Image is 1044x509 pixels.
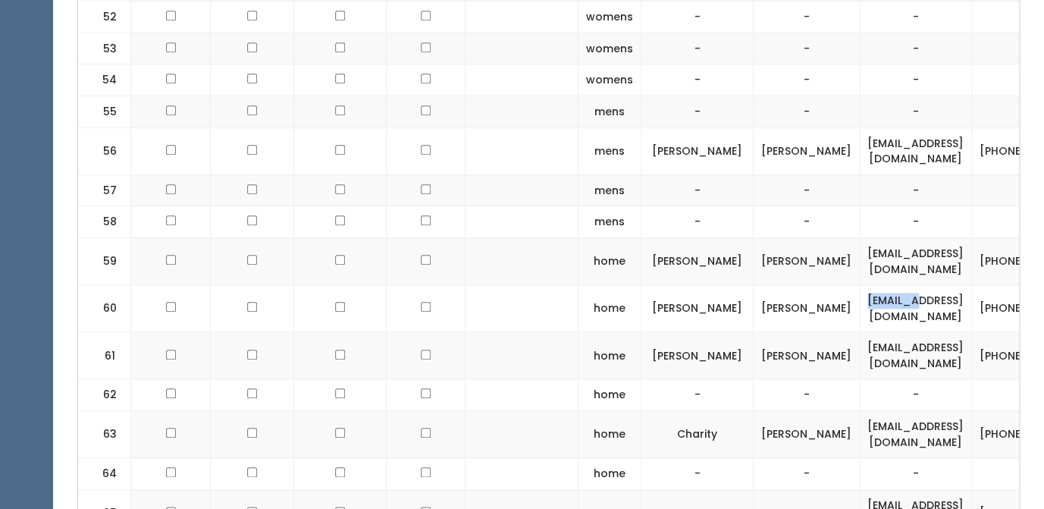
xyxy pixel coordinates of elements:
[754,379,860,411] td: -
[860,379,972,411] td: -
[78,458,131,490] td: 64
[641,64,754,96] td: -
[78,237,131,284] td: 59
[754,332,860,379] td: [PERSON_NAME]
[78,96,131,128] td: 55
[641,174,754,206] td: -
[860,127,972,174] td: [EMAIL_ADDRESS][DOMAIN_NAME]
[578,379,641,411] td: home
[754,410,860,457] td: [PERSON_NAME]
[641,206,754,238] td: -
[78,127,131,174] td: 56
[578,332,641,379] td: home
[860,64,972,96] td: -
[641,410,754,457] td: Charity
[641,458,754,490] td: -
[78,332,131,379] td: 61
[641,237,754,284] td: [PERSON_NAME]
[754,64,860,96] td: -
[578,2,641,33] td: womens
[754,2,860,33] td: -
[578,458,641,490] td: home
[578,64,641,96] td: womens
[578,237,641,284] td: home
[860,237,972,284] td: [EMAIL_ADDRESS][DOMAIN_NAME]
[578,127,641,174] td: mens
[754,285,860,332] td: [PERSON_NAME]
[578,96,641,128] td: mens
[78,2,131,33] td: 52
[860,332,972,379] td: [EMAIL_ADDRESS][DOMAIN_NAME]
[754,96,860,128] td: -
[641,33,754,64] td: -
[641,96,754,128] td: -
[78,174,131,206] td: 57
[641,2,754,33] td: -
[860,458,972,490] td: -
[860,206,972,238] td: -
[641,127,754,174] td: [PERSON_NAME]
[641,332,754,379] td: [PERSON_NAME]
[754,127,860,174] td: [PERSON_NAME]
[641,285,754,332] td: [PERSON_NAME]
[860,410,972,457] td: [EMAIL_ADDRESS][DOMAIN_NAME]
[641,379,754,411] td: -
[78,33,131,64] td: 53
[78,64,131,96] td: 54
[578,174,641,206] td: mens
[754,458,860,490] td: -
[578,33,641,64] td: womens
[754,237,860,284] td: [PERSON_NAME]
[754,206,860,238] td: -
[78,379,131,411] td: 62
[860,33,972,64] td: -
[860,174,972,206] td: -
[578,206,641,238] td: mens
[578,285,641,332] td: home
[754,174,860,206] td: -
[78,410,131,457] td: 63
[754,33,860,64] td: -
[860,96,972,128] td: -
[860,2,972,33] td: -
[78,285,131,332] td: 60
[860,285,972,332] td: [EMAIL_ADDRESS][DOMAIN_NAME]
[578,410,641,457] td: home
[78,206,131,238] td: 58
